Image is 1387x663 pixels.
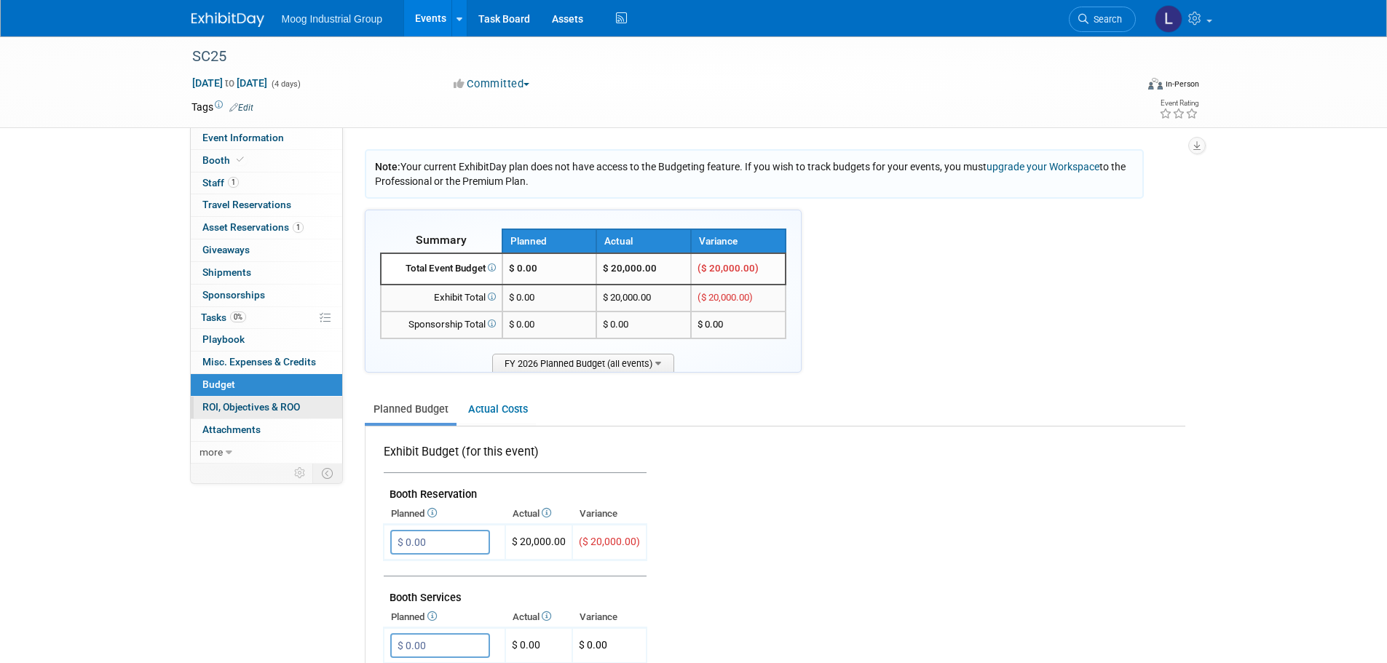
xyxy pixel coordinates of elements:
[502,229,597,253] th: Planned
[187,44,1114,70] div: SC25
[375,161,1126,187] span: Your current ExhibitDay plan does not have access to the Budgeting feature. If you wish to track ...
[229,103,253,113] a: Edit
[1088,14,1122,25] span: Search
[191,12,264,27] img: ExhibitDay
[228,177,239,188] span: 1
[596,253,691,285] td: $ 20,000.00
[387,291,496,305] div: Exhibit Total
[448,76,535,92] button: Committed
[572,504,647,524] th: Variance
[384,444,641,468] div: Exhibit Budget (for this event)
[191,150,342,172] a: Booth
[698,292,753,303] span: ($ 20,000.00)
[509,319,534,330] span: $ 0.00
[202,289,265,301] span: Sponsorships
[288,464,313,483] td: Personalize Event Tab Strip
[202,132,284,143] span: Event Information
[416,233,467,247] span: Summary
[387,318,496,332] div: Sponsorship Total
[512,536,566,547] span: $ 20,000.00
[191,172,342,194] a: Staff1
[202,221,304,233] span: Asset Reservations
[191,217,342,239] a: Asset Reservations1
[270,79,301,89] span: (4 days)
[384,504,505,524] th: Planned
[191,100,253,114] td: Tags
[312,464,342,483] td: Toggle Event Tabs
[509,263,537,274] span: $ 0.00
[202,356,316,368] span: Misc. Expenses & Credits
[223,77,237,89] span: to
[505,607,572,627] th: Actual
[191,76,268,90] span: [DATE] [DATE]
[191,352,342,373] a: Misc. Expenses & Credits
[492,354,674,372] span: FY 2026 Planned Budget (all events)
[505,504,572,524] th: Actual
[365,396,457,423] a: Planned Budget
[191,307,342,329] a: Tasks0%
[202,401,300,413] span: ROI, Objectives & ROO
[384,473,647,504] td: Booth Reservation
[202,177,239,188] span: Staff
[691,229,786,253] th: Variance
[1155,5,1182,33] img: Laura Reilly
[375,161,400,172] span: Note:
[202,199,291,210] span: Travel Reservations
[202,244,250,255] span: Giveaways
[698,263,759,274] span: ($ 20,000.00)
[191,285,342,306] a: Sponsorships
[596,229,691,253] th: Actual
[201,311,246,323] span: Tasks
[384,576,647,608] td: Booth Services
[459,396,536,423] a: Actual Costs
[230,311,246,322] span: 0%
[698,319,723,330] span: $ 0.00
[1050,76,1200,98] div: Event Format
[579,536,640,547] span: ($ 20,000.00)
[596,285,691,311] td: $ 20,000.00
[1069,7,1136,32] a: Search
[384,607,505,627] th: Planned
[191,127,342,149] a: Event Information
[191,262,342,284] a: Shipments
[237,156,244,164] i: Booth reservation complete
[509,292,534,303] span: $ 0.00
[1159,100,1198,107] div: Event Rating
[572,607,647,627] th: Variance
[202,154,247,166] span: Booth
[191,374,342,396] a: Budget
[987,161,1099,172] a: upgrade your Workspace
[202,266,251,278] span: Shipments
[199,446,223,458] span: more
[293,222,304,233] span: 1
[387,262,496,276] div: Total Event Budget
[1165,79,1199,90] div: In-Person
[191,329,342,351] a: Playbook
[191,194,342,216] a: Travel Reservations
[191,419,342,441] a: Attachments
[282,13,383,25] span: Moog Industrial Group
[596,311,691,338] td: $ 0.00
[579,639,607,651] span: $ 0.00
[202,333,245,345] span: Playbook
[191,239,342,261] a: Giveaways
[191,442,342,464] a: more
[191,397,342,418] a: ROI, Objectives & ROO
[202,424,261,435] span: Attachments
[202,378,235,390] span: Budget
[1148,78,1163,90] img: Format-Inperson.png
